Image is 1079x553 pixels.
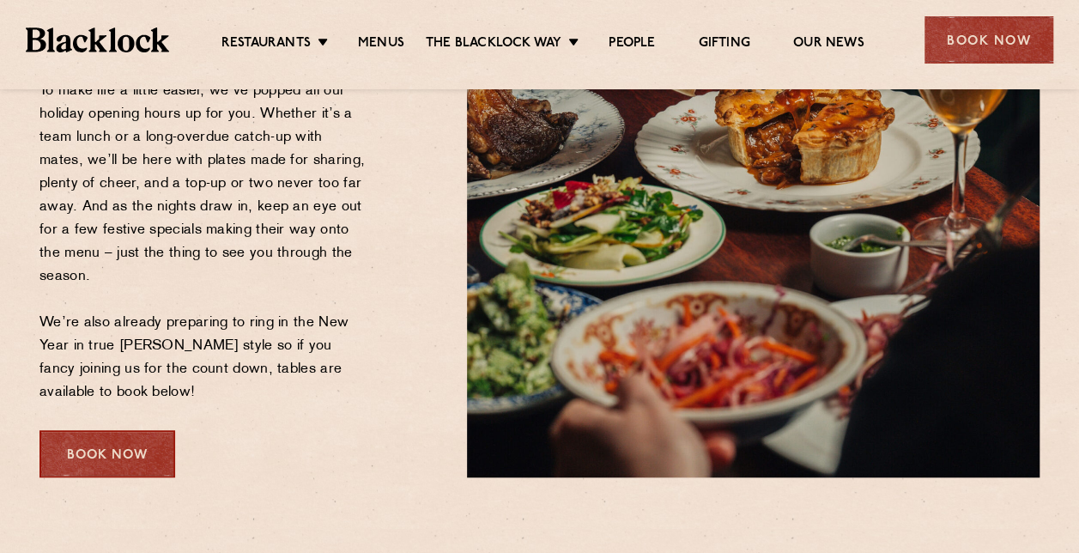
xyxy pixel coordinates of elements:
a: The Blacklock Way [426,35,561,54]
a: Menus [358,35,404,54]
img: BL_Textured_Logo-footer-cropped.svg [26,27,169,52]
a: Gifting [698,35,749,54]
div: Book Now [39,430,175,477]
a: People [609,35,655,54]
a: Our News [793,35,864,54]
a: Restaurants [221,35,311,54]
div: Book Now [924,16,1053,64]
